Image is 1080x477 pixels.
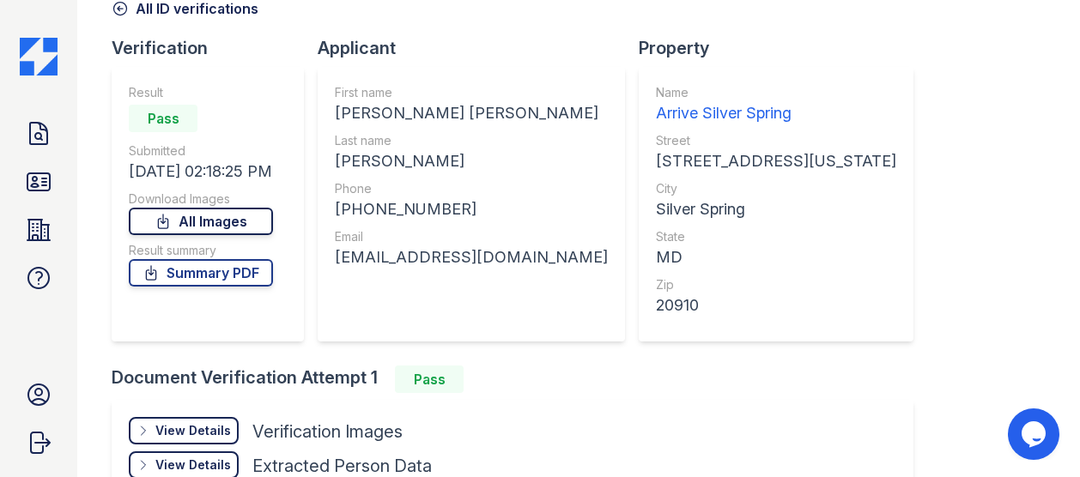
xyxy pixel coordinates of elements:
div: Submitted [129,142,273,160]
div: [STREET_ADDRESS][US_STATE] [656,149,896,173]
div: MD [656,245,896,269]
div: View Details [155,422,231,439]
div: Download Images [129,190,273,208]
div: Email [335,228,608,245]
img: CE_Icon_Blue-c292c112584629df590d857e76928e9f676e5b41ef8f769ba2f05ee15b207248.png [20,38,58,75]
div: State [656,228,896,245]
div: First name [335,84,608,101]
div: Verification Images [252,420,403,444]
div: Pass [129,105,197,132]
div: View Details [155,456,231,474]
div: Arrive Silver Spring [656,101,896,125]
iframe: chat widget [1008,408,1063,460]
div: Result summary [129,242,273,259]
a: Name Arrive Silver Spring [656,84,896,125]
div: Phone [335,180,608,197]
div: Street [656,132,896,149]
div: [DATE] 02:18:25 PM [129,160,273,184]
div: Last name [335,132,608,149]
div: [PERSON_NAME] [PERSON_NAME] [335,101,608,125]
div: [PERSON_NAME] [335,149,608,173]
div: Silver Spring [656,197,896,221]
div: 20910 [656,293,896,317]
a: All Images [129,208,273,235]
div: Document Verification Attempt 1 [112,365,927,393]
div: Applicant [318,36,639,60]
div: [EMAIL_ADDRESS][DOMAIN_NAME] [335,245,608,269]
div: Name [656,84,896,101]
div: [PHONE_NUMBER] [335,197,608,221]
a: Summary PDF [129,259,273,287]
div: Zip [656,276,896,293]
div: Property [639,36,927,60]
div: Verification [112,36,318,60]
div: Pass [395,365,464,393]
div: City [656,180,896,197]
div: Result [129,84,273,101]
